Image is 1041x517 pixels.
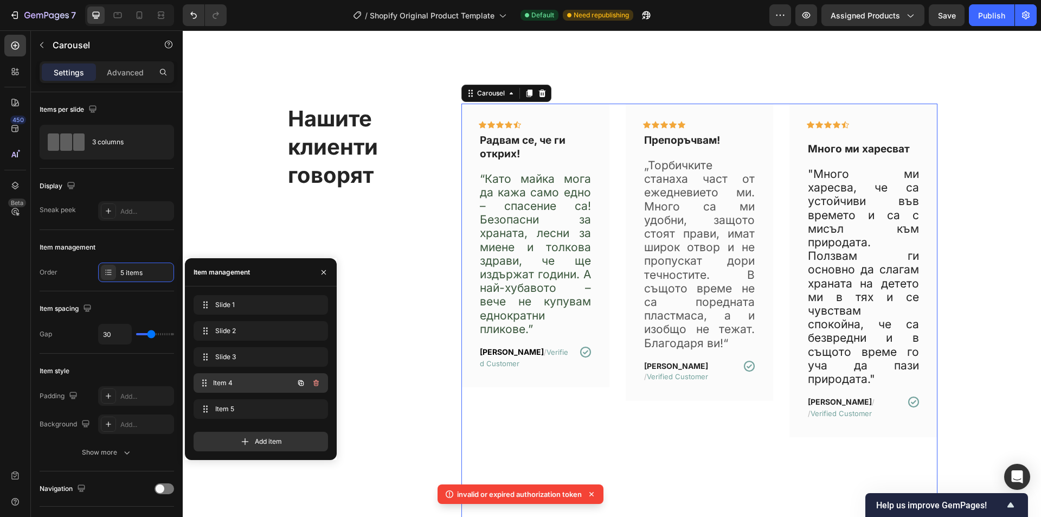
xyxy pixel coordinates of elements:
span: Add item [255,437,282,446]
span: Help us improve GemPages! [876,500,1004,510]
span: Shopify Original Product Template [370,10,494,21]
div: Rich Text Editor. Editing area: main [296,315,388,340]
p: invalid or expired authorization token [457,489,582,500]
strong: [PERSON_NAME] [297,317,361,326]
div: Background [40,417,92,432]
span: Slide 3 [215,352,302,362]
div: Sneak peek [40,205,76,215]
span: Assigned Products [831,10,900,21]
strong: [PERSON_NAME] [625,367,689,376]
div: Undo/Redo [183,4,227,26]
p: Радвам се, че ги открих! [297,104,408,130]
div: 450 [10,116,26,124]
div: Beta [8,199,26,207]
p: 7 [71,9,76,22]
div: Navigation [40,482,88,496]
span: Slide 1 [215,300,302,310]
div: Order [40,267,57,277]
span: Slide 2 [215,326,302,336]
div: Padding [40,389,80,404]
span: / [689,367,692,376]
span: / [365,10,368,21]
p: "Много ми харесва, че са устойчиви във времето и са с мисъл към природата. Ползвам ги основно да ... [625,137,736,355]
div: Display [40,179,78,194]
input: Auto [99,324,131,344]
span: / [461,342,464,350]
div: Show more [82,447,132,458]
div: Add... [120,420,171,430]
div: Item management [40,242,95,252]
button: Assigned Products [821,4,924,26]
span: / [361,317,364,326]
div: Rich Text Editor. Editing area: main [624,365,716,390]
button: Save [929,4,965,26]
span: Item 4 [213,378,293,388]
p: Препоръчвам! [461,104,573,117]
p: „Торбичките станаха част от ежедневието ми. Много са ми удобни, защото стоят прави, имат широк от... [461,128,573,320]
span: Verified Customer [628,379,689,387]
span: Default [531,10,554,20]
p: Advanced [107,67,144,78]
div: Carousel [292,58,324,68]
span: Save [938,11,956,20]
span: Item 5 [215,404,302,414]
span: “Като майка мога да кажа само едно – спасение са! Безопасни за храната, лесни за миене и толкова ... [297,142,408,305]
span: Need republishing [574,10,629,20]
div: Item style [40,366,69,376]
div: Gap [40,329,52,339]
div: Open Intercom Messenger [1004,464,1030,490]
button: Show survey - Help us improve GemPages! [876,499,1017,512]
strong: [PERSON_NAME] [461,331,525,340]
div: 5 items [120,268,171,278]
div: Item management [194,267,250,277]
div: Item spacing [40,302,94,316]
div: Publish [978,10,1005,21]
p: Много ми харесват [625,112,736,126]
div: 3 columns [92,130,158,155]
p: Carousel [53,39,145,52]
button: Show more [40,443,174,462]
div: Rich Text Editor. Editing area: main [460,329,552,353]
div: Add... [120,207,171,216]
span: Verified Customer [464,342,525,350]
span: / [625,379,628,387]
button: Publish [969,4,1014,26]
button: 7 [4,4,81,26]
div: Add... [120,392,171,401]
p: Settings [54,67,84,78]
div: Items per slide [40,103,99,117]
iframe: Design area [183,30,1041,517]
